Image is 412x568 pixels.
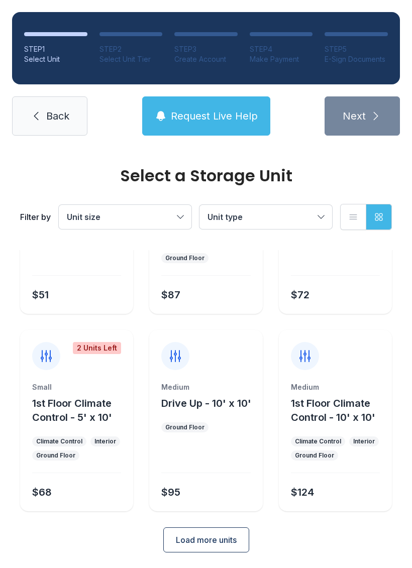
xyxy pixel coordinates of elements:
div: Ground Floor [165,423,204,431]
button: Unit type [199,205,332,229]
span: Next [343,109,366,123]
div: Medium [161,382,250,392]
span: Unit size [67,212,100,222]
div: Interior [353,437,375,445]
span: 1st Floor Climate Control - 10' x 10' [291,397,375,423]
div: STEP 5 [325,44,388,54]
div: $72 [291,288,310,302]
button: 1st Floor Climate Control - 10' x 10' [291,396,388,424]
div: Filter by [20,211,51,223]
div: STEP 4 [250,44,313,54]
div: Make Payment [250,54,313,64]
div: $124 [291,485,314,499]
span: 1st Floor Climate Control - 5' x 10' [32,397,112,423]
div: $87 [161,288,180,302]
span: Unit type [208,212,243,222]
div: $51 [32,288,49,302]
button: 1st Floor Climate Control - 5' x 10' [32,396,129,424]
div: Small [32,382,121,392]
div: $68 [32,485,52,499]
div: STEP 3 [174,44,238,54]
div: E-Sign Documents [325,54,388,64]
div: Medium [291,382,380,392]
div: STEP 1 [24,44,87,54]
span: Request Live Help [171,109,258,123]
span: Drive Up - 10' x 10' [161,397,251,409]
span: Back [46,109,69,123]
div: Ground Floor [295,451,334,460]
div: STEP 2 [99,44,163,54]
div: Select Unit [24,54,87,64]
div: Select Unit Tier [99,54,163,64]
button: Unit size [59,205,191,229]
div: Climate Control [36,437,82,445]
div: $95 [161,485,180,499]
div: Ground Floor [165,254,204,262]
div: Create Account [174,54,238,64]
div: Select a Storage Unit [20,168,392,184]
div: Ground Floor [36,451,75,460]
button: Drive Up - 10' x 10' [161,396,251,410]
span: Load more units [176,534,237,546]
div: Interior [94,437,116,445]
div: Climate Control [295,437,341,445]
div: 2 Units Left [73,342,121,354]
